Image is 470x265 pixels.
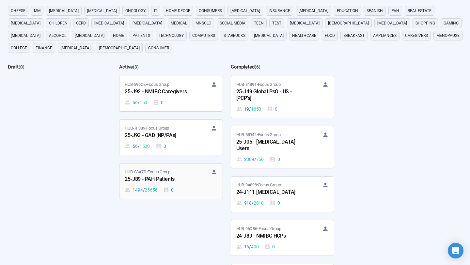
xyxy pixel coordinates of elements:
div: 0 [153,99,164,106]
span: home [113,32,124,39]
span: [MEDICAL_DATA] [49,8,79,14]
div: 24-J89 - NMIBC HCPs [236,232,308,241]
span: college [11,45,27,51]
span: HUB-7F389 • Focus Group [125,125,169,132]
span: / [249,105,251,113]
span: mnsclc [196,20,211,26]
span: ( 0 ) [19,64,24,70]
span: breakfast [343,32,365,39]
div: 25-J49 Global PsO - US - [PCP's] [236,88,308,103]
span: [MEDICAL_DATA] [61,45,90,51]
div: 56 [125,143,150,150]
div: 16 [236,243,259,250]
span: ( 6 ) [255,64,260,70]
span: 400 [251,243,258,250]
span: Teen [254,20,264,26]
div: 0 [156,143,166,150]
span: caregivers [405,32,428,39]
span: medical [171,20,187,26]
span: [MEDICAL_DATA] [290,20,320,26]
div: 0 [267,105,277,113]
span: [MEDICAL_DATA] [11,20,40,26]
a: HUB-896CE•Focus Group25-J92 - NMIBC Caregivers56 / 1500 [119,76,222,111]
div: Open Intercom Messenger [448,243,463,258]
div: 918 [236,199,264,207]
a: HUB-96D86•Focus Group24-J89 - NMIBC HCPs16 / 4000 [231,220,334,256]
span: starbucks [224,32,245,39]
span: Spanish [367,8,383,14]
span: [MEDICAL_DATA] [254,32,284,39]
span: HUB-896CE • Focus Group [125,81,169,88]
div: 0 [163,186,174,194]
div: 1494 [125,186,157,194]
span: technology [159,32,184,39]
span: / [143,186,145,194]
span: GERD [76,20,86,26]
span: 150 [140,99,147,106]
span: HUB-96D86 • Focus Group [236,226,281,232]
span: [MEDICAL_DATA] [75,32,104,39]
span: / [138,99,140,106]
span: finance [36,45,52,51]
span: [MEDICAL_DATA] [299,8,328,14]
span: HUB-9A898 • Focus Group [236,182,281,188]
span: home decor [166,8,190,14]
span: 1650 [251,105,261,113]
div: 56 [125,99,147,106]
a: HUB-9A898•Focus Group24-J111 [MEDICAL_DATA]918 / 20100 [231,177,334,212]
span: gaming [444,20,459,26]
span: computers [192,32,215,39]
span: [MEDICAL_DATA] [11,32,40,39]
span: education [337,8,358,14]
span: alcohol [49,32,66,39]
a: HUB-7F389•Focus Group25-J93 - GAD [NP/PAs]56 / 15000 [119,120,222,155]
h2: Active [119,64,133,70]
h2: Draft [8,64,19,70]
span: appliances [373,32,397,39]
div: 24-J111 [MEDICAL_DATA] [236,188,308,197]
div: 25-J05 - [MEDICAL_DATA] Users [236,138,308,153]
span: [MEDICAL_DATA] [230,8,260,14]
a: HUB-58942•Focus Group25-J05 - [MEDICAL_DATA] Users2389 / 7600 [231,126,334,168]
span: ( 3 ) [133,64,139,70]
span: 1500 [140,143,150,150]
span: oncology [125,8,146,14]
span: [MEDICAL_DATA] [133,20,162,26]
span: Patients [133,32,150,39]
h2: Completed [231,64,255,70]
span: shopping [415,20,435,26]
span: [MEDICAL_DATA] [87,8,117,14]
div: 0 [264,243,275,250]
span: HUB-58942 • Focus Group [236,132,281,138]
div: 25-J89 - PAH Patients [125,175,196,184]
a: HUB-31891•Focus Group25-J49 Global PsO - US - [PCP's]19 / 16500 [231,76,334,118]
span: 760 [256,156,264,163]
span: social media [220,20,245,26]
a: HUB-C3A7D•Focus Group25-J89 - PAH Patients1494 / 256560 [119,164,222,199]
span: [DEMOGRAPHIC_DATA] [99,45,140,51]
span: 2010 [254,199,264,207]
div: 25-J93 - GAD [NP/PAs] [125,132,196,140]
div: 0 [270,156,280,163]
span: / [138,143,140,150]
span: cheese [11,8,25,14]
span: consumer [148,45,169,51]
span: PAH [391,8,399,14]
div: 19 [236,105,261,113]
span: it [154,8,157,14]
span: / [254,156,256,163]
span: healthcare [292,32,316,39]
span: 25656 [145,186,157,194]
span: MM [34,8,40,14]
span: [MEDICAL_DATA] [94,20,124,26]
span: menopause [436,32,460,39]
div: 2389 [236,156,264,163]
span: / [249,243,251,250]
div: 0 [270,199,280,207]
span: Food [325,32,335,39]
span: [MEDICAL_DATA] [377,20,407,26]
div: 25-J92 - NMIBC Caregivers [125,88,196,96]
span: HUB-31891 • Focus Group [236,81,281,88]
span: Test [272,20,281,26]
span: HUB-C3A7D • Focus Group [125,169,170,175]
